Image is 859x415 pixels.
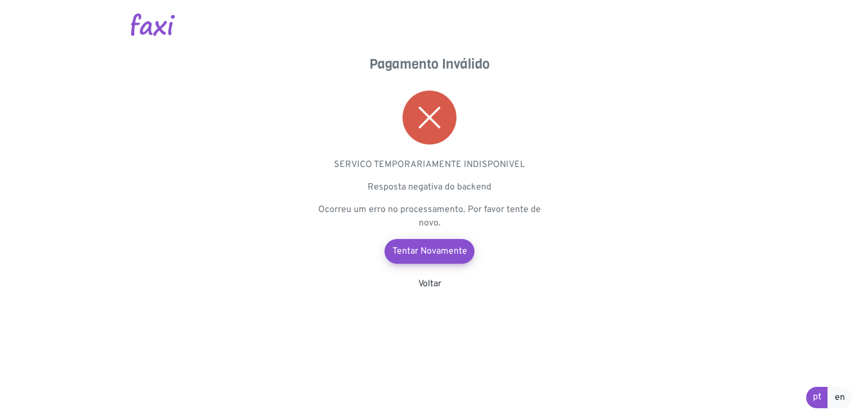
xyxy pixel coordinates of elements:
[828,387,852,408] a: en
[317,181,542,194] p: Resposta negativa do backend
[317,158,542,172] p: SERVICO TEMPORARIAMENTE INDISPONIVEL
[317,56,542,73] h4: Pagamento Inválido
[806,387,828,408] a: pt
[403,91,456,145] img: error
[317,203,542,230] p: Ocorreu um erro no processamento. Por favor tente de novo.
[385,239,474,264] a: Tentar Novamente
[418,278,441,290] a: Voltar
